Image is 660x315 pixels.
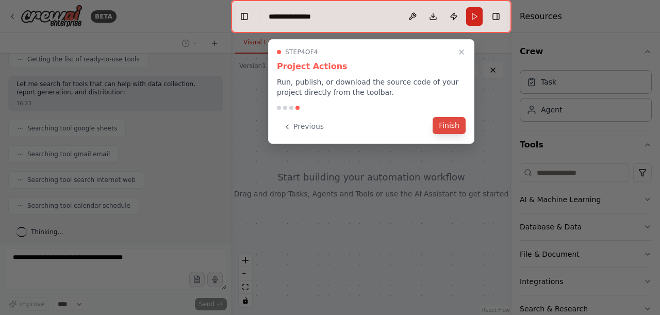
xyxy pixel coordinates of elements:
h3: Project Actions [277,60,466,73]
button: Finish [433,117,466,134]
button: Previous [277,118,330,135]
button: Hide left sidebar [237,9,252,24]
span: Step 4 of 4 [285,48,318,56]
button: Close walkthrough [455,46,468,58]
p: Run, publish, or download the source code of your project directly from the toolbar. [277,77,466,97]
